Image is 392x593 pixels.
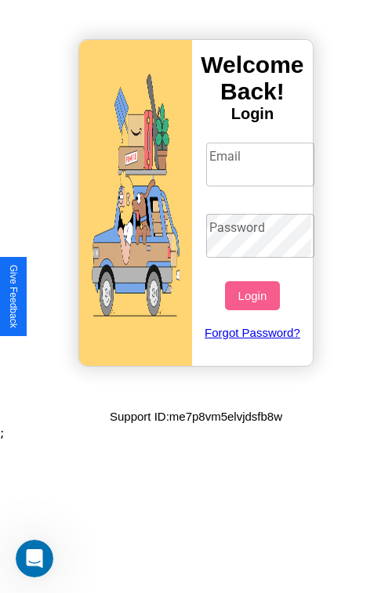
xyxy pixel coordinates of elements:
[110,406,282,427] p: Support ID: me7p8vm5elvjdsfb8w
[16,540,53,577] iframe: Intercom live chat
[59,26,277,42] div: The team will reply as soon as they can
[79,40,192,366] img: gif
[8,265,19,328] div: Give Feedback
[59,13,277,26] div: Need help?
[225,281,279,310] button: Login
[198,310,307,355] a: Forgot Password?
[192,105,313,123] h4: Login
[192,52,313,105] h3: Welcome Back!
